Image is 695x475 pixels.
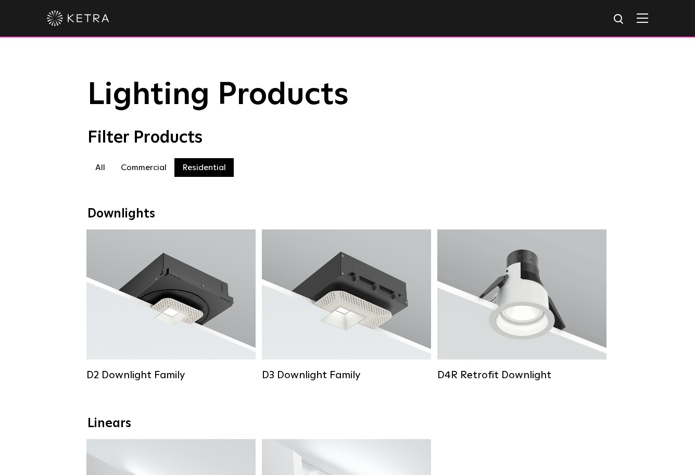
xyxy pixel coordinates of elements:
label: Commercial [113,158,174,177]
div: Linears [87,416,608,431]
label: All [87,158,113,177]
img: search icon [613,13,626,26]
img: Hamburger%20Nav.svg [637,13,648,23]
a: D3 Downlight Family Lumen Output:700 / 900 / 1100Colors:White / Black / Silver / Bronze / Paintab... [262,229,431,381]
span: Lighting Products [87,80,349,111]
label: Residential [174,158,234,177]
img: ketra-logo-2019-white [47,10,109,26]
a: D4R Retrofit Downlight Lumen Output:800Colors:White / BlackBeam Angles:15° / 25° / 40° / 60°Watta... [437,229,606,381]
div: D2 Downlight Family [86,369,256,381]
div: Downlights [87,207,608,222]
div: Filter Products [87,128,608,148]
a: D2 Downlight Family Lumen Output:1200Colors:White / Black / Gloss Black / Silver / Bronze / Silve... [86,229,256,381]
div: D4R Retrofit Downlight [437,369,606,381]
div: D3 Downlight Family [262,369,431,381]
